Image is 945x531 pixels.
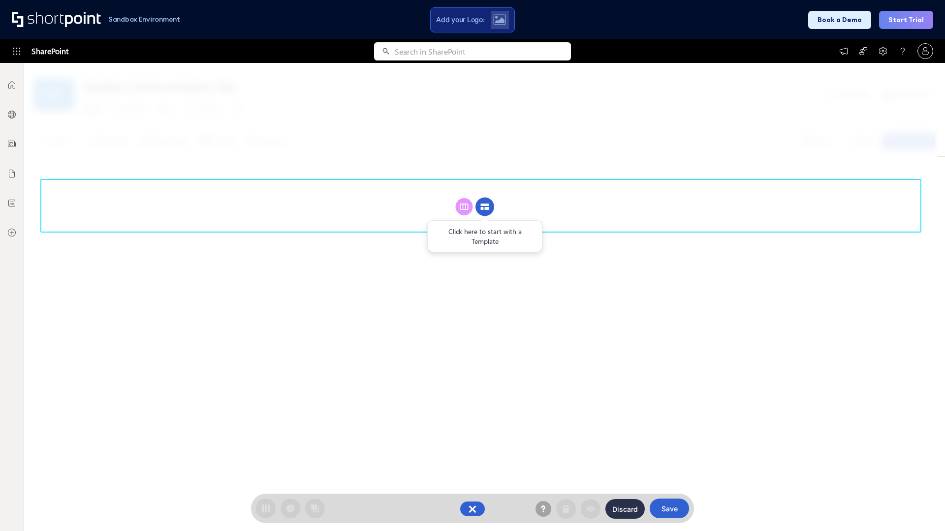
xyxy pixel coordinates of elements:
[808,11,871,29] button: Book a Demo
[879,11,933,29] button: Start Trial
[896,484,945,531] iframe: Chat Widget
[605,499,645,519] button: Discard
[436,15,484,24] span: Add your Logo:
[108,17,180,22] h1: Sandbox Environment
[650,499,689,518] button: Save
[31,39,68,63] span: SharePoint
[493,14,506,25] img: Upload logo
[395,42,571,60] input: Search in SharePoint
